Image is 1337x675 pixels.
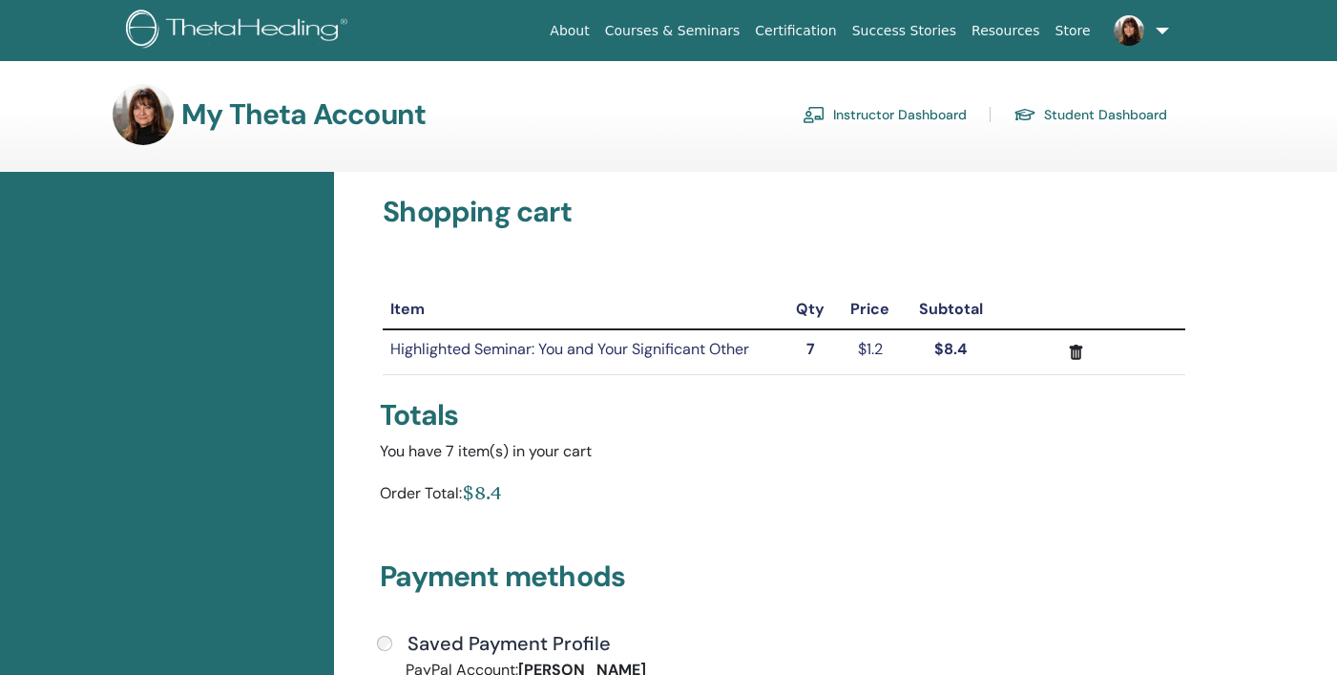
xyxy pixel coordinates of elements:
[837,290,903,329] th: Price
[383,290,783,329] th: Item
[380,398,1188,432] div: Totals
[383,329,783,374] td: Highlighted Seminar: You and Your Significant Other
[1013,99,1167,130] a: Student Dashboard
[747,13,844,49] a: Certification
[903,290,998,329] th: Subtotal
[113,84,174,145] img: default.jpg
[597,13,748,49] a: Courses & Seminars
[380,478,462,514] div: Order Total:
[784,290,838,329] th: Qty
[380,559,1188,601] h3: Payment methods
[803,99,967,130] a: Instructor Dashboard
[380,440,1188,463] div: You have 7 item(s) in your cart
[845,13,964,49] a: Success Stories
[1013,107,1036,123] img: graduation-cap.svg
[126,10,354,53] img: logo.png
[181,97,426,132] h3: My Theta Account
[1114,15,1144,46] img: default.jpg
[803,106,825,123] img: chalkboard-teacher.svg
[407,632,611,655] h4: Saved Payment Profile
[964,13,1048,49] a: Resources
[837,329,903,374] td: $1.2
[542,13,596,49] a: About
[1048,13,1098,49] a: Store
[934,339,967,359] strong: $8.4
[462,478,502,506] div: $8.4
[806,339,815,359] strong: 7
[383,195,1185,229] h3: Shopping cart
